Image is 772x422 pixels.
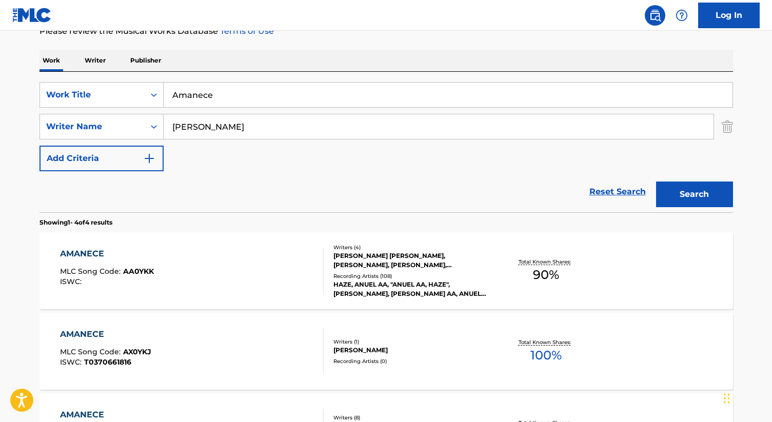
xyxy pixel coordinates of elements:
span: MLC Song Code : [60,267,123,276]
div: AMANECE [60,248,154,260]
div: [PERSON_NAME] [333,346,488,355]
p: Total Known Shares: [519,338,573,346]
p: Please review the Musical Works Database [39,25,733,37]
span: T0370661816 [84,357,131,367]
div: HAZE, ANUEL AA, "ANUEL AA, HAZE", [PERSON_NAME], [PERSON_NAME] AA, ANUEL AA [333,280,488,298]
button: Search [656,182,733,207]
div: Help [671,5,692,26]
a: Reset Search [584,180,651,203]
span: 100 % [530,346,562,365]
a: Public Search [645,5,665,26]
a: Terms of Use [218,26,274,36]
div: Writers ( 1 ) [333,338,488,346]
span: MLC Song Code : [60,347,123,356]
div: Recording Artists ( 108 ) [333,272,488,280]
span: AX0YKJ [123,347,151,356]
a: AMANECEMLC Song Code:AA0YKKISWC:Writers (4)[PERSON_NAME] [PERSON_NAME], [PERSON_NAME], [PERSON_NA... [39,232,733,309]
div: Writer Name [46,120,138,133]
button: Add Criteria [39,146,164,171]
p: Total Known Shares: [519,258,573,266]
form: Search Form [39,82,733,212]
p: Work [39,50,63,71]
a: AMANECEMLC Song Code:AX0YKJISWC:T0370661816Writers (1)[PERSON_NAME]Recording Artists (0)Total Kno... [39,313,733,390]
div: Drag [724,383,730,414]
div: AMANECE [60,409,152,421]
img: 9d2ae6d4665cec9f34b9.svg [143,152,155,165]
span: ISWC : [60,357,84,367]
div: Work Title [46,89,138,101]
p: Publisher [127,50,164,71]
div: AMANECE [60,328,151,340]
img: Delete Criterion [722,114,733,139]
span: AA0YKK [123,267,154,276]
a: Log In [698,3,760,28]
div: Writers ( 8 ) [333,414,488,421]
p: Writer [82,50,109,71]
span: ISWC : [60,277,84,286]
span: 90 % [533,266,559,284]
div: Writers ( 4 ) [333,244,488,251]
div: Recording Artists ( 0 ) [333,357,488,365]
div: [PERSON_NAME] [PERSON_NAME], [PERSON_NAME], [PERSON_NAME], [PERSON_NAME] [PERSON_NAME] [333,251,488,270]
p: Showing 1 - 4 of 4 results [39,218,112,227]
img: MLC Logo [12,8,52,23]
img: help [676,9,688,22]
iframe: Chat Widget [721,373,772,422]
img: search [649,9,661,22]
